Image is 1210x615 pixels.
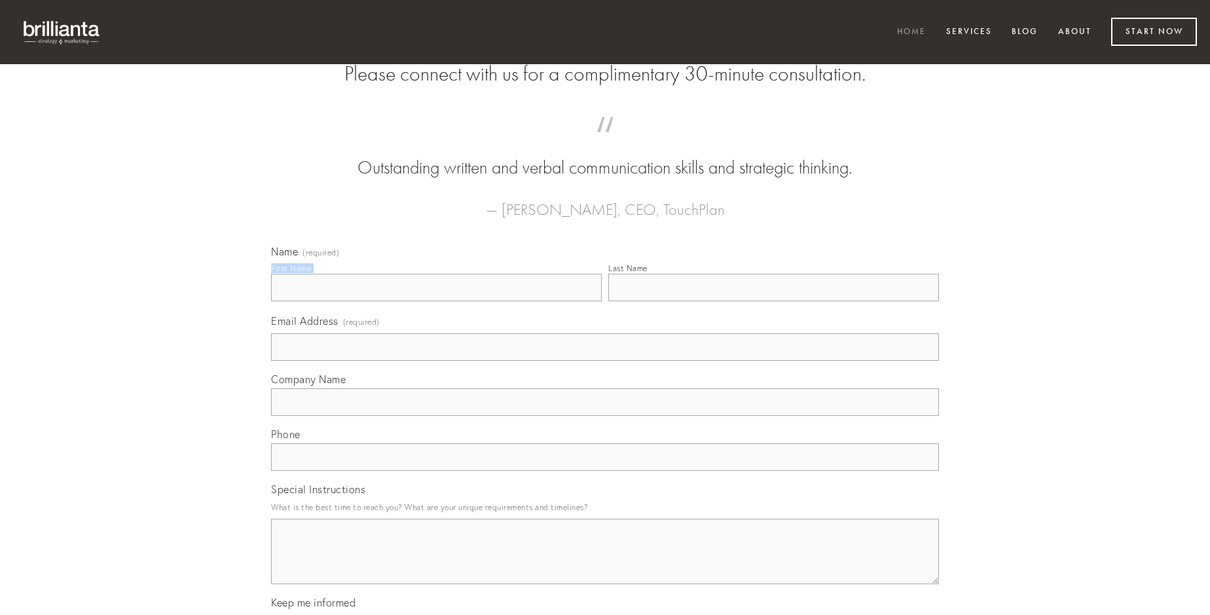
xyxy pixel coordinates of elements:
[13,13,111,51] img: brillianta - research, strategy, marketing
[271,483,365,496] span: Special Instructions
[292,130,918,155] span: “
[271,373,346,386] span: Company Name
[292,130,918,181] blockquote: Outstanding written and verbal communication skills and strategic thinking.
[292,181,918,223] figcaption: — [PERSON_NAME], CEO, TouchPlan
[889,22,934,43] a: Home
[271,596,356,609] span: Keep me informed
[938,22,1000,43] a: Services
[271,245,298,258] span: Name
[302,249,339,257] span: (required)
[1111,18,1197,46] a: Start Now
[1003,22,1046,43] a: Blog
[271,498,939,516] p: What is the best time to reach you? What are your unique requirements and timelines?
[271,263,311,273] div: First Name
[271,314,339,327] span: Email Address
[271,428,301,441] span: Phone
[271,62,939,86] h2: Please connect with us for a complimentary 30-minute consultation.
[343,313,380,331] span: (required)
[608,263,648,273] div: Last Name
[1050,22,1100,43] a: About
